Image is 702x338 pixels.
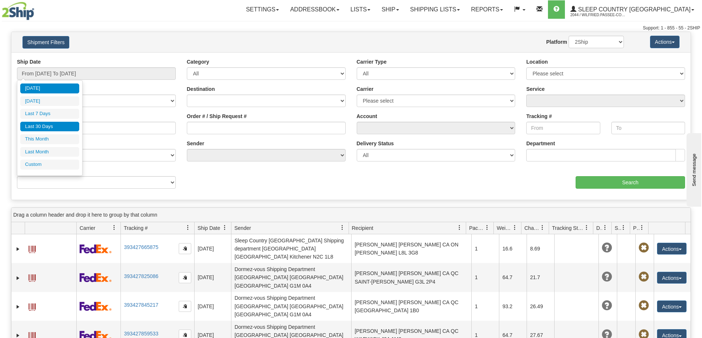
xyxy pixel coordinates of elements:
[405,0,465,19] a: Shipping lists
[465,0,509,19] a: Reports
[499,292,527,321] td: 93.2
[552,224,584,232] span: Tracking Status
[187,140,204,147] label: Sender
[499,234,527,263] td: 16.6
[526,113,552,120] label: Tracking #
[499,263,527,292] td: 64.7
[6,6,68,12] div: Send message
[481,221,493,234] a: Packages filter column settings
[14,303,22,310] a: Expand
[231,234,351,263] td: Sleep Country [GEOGRAPHIC_DATA] Shipping department [GEOGRAPHIC_DATA] [GEOGRAPHIC_DATA] Kitchener...
[599,221,611,234] a: Delivery Status filter column settings
[650,36,680,48] button: Actions
[179,243,191,254] button: Copy to clipboard
[570,11,626,19] span: 2044 / Wilfried.Passee-Coutrin
[639,300,649,311] span: Pickup Not Assigned
[471,234,499,263] td: 1
[124,331,158,337] a: 393427859533
[2,25,700,31] div: Support: 1 - 855 - 55 - 2SHIP
[639,243,649,253] span: Pickup Not Assigned
[685,131,701,206] iframe: chat widget
[80,224,95,232] span: Carrier
[20,160,79,170] li: Custom
[526,58,548,65] label: Location
[351,234,471,263] td: [PERSON_NAME] [PERSON_NAME] CA ON [PERSON_NAME] L8L 3G8
[20,83,79,93] li: [DATE]
[80,302,112,311] img: 2 - FedEx Express®
[611,122,685,134] input: To
[80,244,112,253] img: 2 - FedEx Express®
[108,221,121,234] a: Carrier filter column settings
[336,221,349,234] a: Sender filter column settings
[636,221,648,234] a: Pickup Status filter column settings
[20,96,79,106] li: [DATE]
[20,109,79,119] li: Last 7 Days
[231,292,351,321] td: Dormez-vous Shipping Department [GEOGRAPHIC_DATA] [GEOGRAPHIC_DATA] [GEOGRAPHIC_DATA] G1M 0A4
[194,234,231,263] td: [DATE]
[602,300,612,311] span: Unknown
[351,292,471,321] td: [PERSON_NAME] [PERSON_NAME] CA QC [GEOGRAPHIC_DATA] 1B0
[11,208,691,222] div: grid grouping header
[546,38,567,46] label: Platform
[124,224,148,232] span: Tracking #
[17,58,41,65] label: Ship Date
[357,140,394,147] label: Delivery Status
[194,292,231,321] td: [DATE]
[526,85,545,93] label: Service
[617,221,630,234] a: Shipment Issues filter column settings
[14,274,22,282] a: Expand
[497,224,512,232] span: Weight
[453,221,466,234] a: Recipient filter column settings
[187,113,247,120] label: Order # / Ship Request #
[124,273,158,279] a: 393427825086
[219,221,231,234] a: Ship Date filter column settings
[179,272,191,283] button: Copy to clipboard
[124,302,158,308] a: 393427845217
[28,300,36,312] a: Label
[80,273,112,282] img: 2 - FedEx Express®
[576,176,685,189] input: Search
[352,224,373,232] span: Recipient
[20,147,79,157] li: Last Month
[240,0,284,19] a: Settings
[526,140,555,147] label: Department
[657,300,687,312] button: Actions
[565,0,700,19] a: Sleep Country [GEOGRAPHIC_DATA] 2044 / Wilfried.Passee-Coutrin
[580,221,593,234] a: Tracking Status filter column settings
[179,301,191,312] button: Copy to clipboard
[376,0,404,19] a: Ship
[231,263,351,292] td: Dormez-vous Shipping Department [GEOGRAPHIC_DATA] [GEOGRAPHIC_DATA] [GEOGRAPHIC_DATA] G1M 0A4
[536,221,549,234] a: Charge filter column settings
[20,134,79,144] li: This Month
[639,272,649,282] span: Pickup Not Assigned
[14,245,22,253] a: Expand
[351,263,471,292] td: [PERSON_NAME] [PERSON_NAME] CA QC SAINT-[PERSON_NAME] G3L 2P4
[524,224,540,232] span: Charge
[357,85,374,93] label: Carrier
[2,2,34,20] img: logo2044.jpg
[357,58,387,65] label: Carrier Type
[527,292,554,321] td: 26.49
[194,263,231,292] td: [DATE]
[527,234,554,263] td: 8.69
[657,243,687,255] button: Actions
[284,0,345,19] a: Addressbook
[345,0,376,19] a: Lists
[576,6,691,13] span: Sleep Country [GEOGRAPHIC_DATA]
[526,122,600,134] input: From
[124,244,158,250] a: 393427665875
[596,224,603,232] span: Delivery Status
[657,272,687,284] button: Actions
[633,224,639,232] span: Pickup Status
[471,292,499,321] td: 1
[471,263,499,292] td: 1
[527,263,554,292] td: 21.7
[182,221,194,234] a: Tracking # filter column settings
[357,113,377,120] label: Account
[22,36,69,49] button: Shipment Filters
[198,224,220,232] span: Ship Date
[469,224,485,232] span: Packages
[187,58,209,65] label: Category
[509,221,521,234] a: Weight filter column settings
[234,224,251,232] span: Sender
